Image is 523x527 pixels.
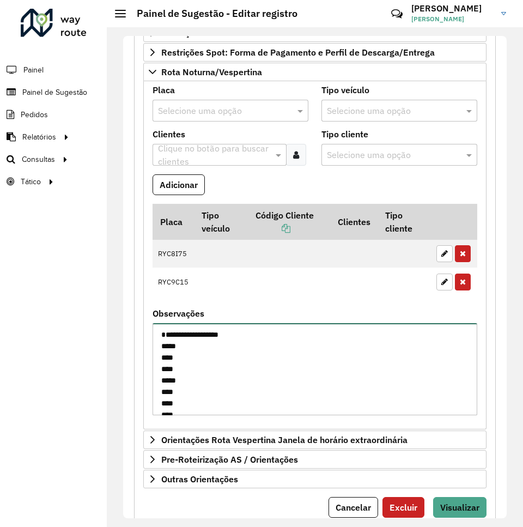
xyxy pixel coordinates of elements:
[390,502,417,513] span: Excluir
[378,204,430,240] th: Tipo cliente
[161,475,238,483] span: Outras Orientações
[23,64,44,76] span: Painel
[143,81,486,430] div: Rota Noturna/Vespertina
[153,240,194,268] td: RYC8I75
[256,223,290,234] a: Copiar
[22,154,55,165] span: Consultas
[161,28,237,37] span: Restrições FF: ACT
[321,128,368,141] label: Tipo cliente
[153,83,175,96] label: Placa
[385,2,409,26] a: Contato Rápido
[143,63,486,81] a: Rota Noturna/Vespertina
[153,204,194,240] th: Placa
[143,450,486,469] a: Pre-Roteirização AS / Orientações
[153,174,205,195] button: Adicionar
[153,268,194,296] td: RYC9C15
[153,307,204,320] label: Observações
[126,8,297,20] h2: Painel de Sugestão - Editar registro
[143,43,486,62] a: Restrições Spot: Forma de Pagamento e Perfil de Descarga/Entrega
[321,83,369,96] label: Tipo veículo
[330,204,378,240] th: Clientes
[161,435,408,444] span: Orientações Rota Vespertina Janela de horário extraordinária
[411,14,493,24] span: [PERSON_NAME]
[161,68,262,76] span: Rota Noturna/Vespertina
[194,204,248,240] th: Tipo veículo
[161,455,298,464] span: Pre-Roteirização AS / Orientações
[411,3,493,14] h3: [PERSON_NAME]
[440,502,479,513] span: Visualizar
[153,128,185,141] label: Clientes
[22,87,87,98] span: Painel de Sugestão
[22,131,56,143] span: Relatórios
[248,204,330,240] th: Código Cliente
[433,497,486,518] button: Visualizar
[382,497,424,518] button: Excluir
[329,497,378,518] button: Cancelar
[21,176,41,187] span: Tático
[161,48,435,57] span: Restrições Spot: Forma de Pagamento e Perfil de Descarga/Entrega
[21,109,48,120] span: Pedidos
[336,502,371,513] span: Cancelar
[143,470,486,488] a: Outras Orientações
[143,431,486,449] a: Orientações Rota Vespertina Janela de horário extraordinária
